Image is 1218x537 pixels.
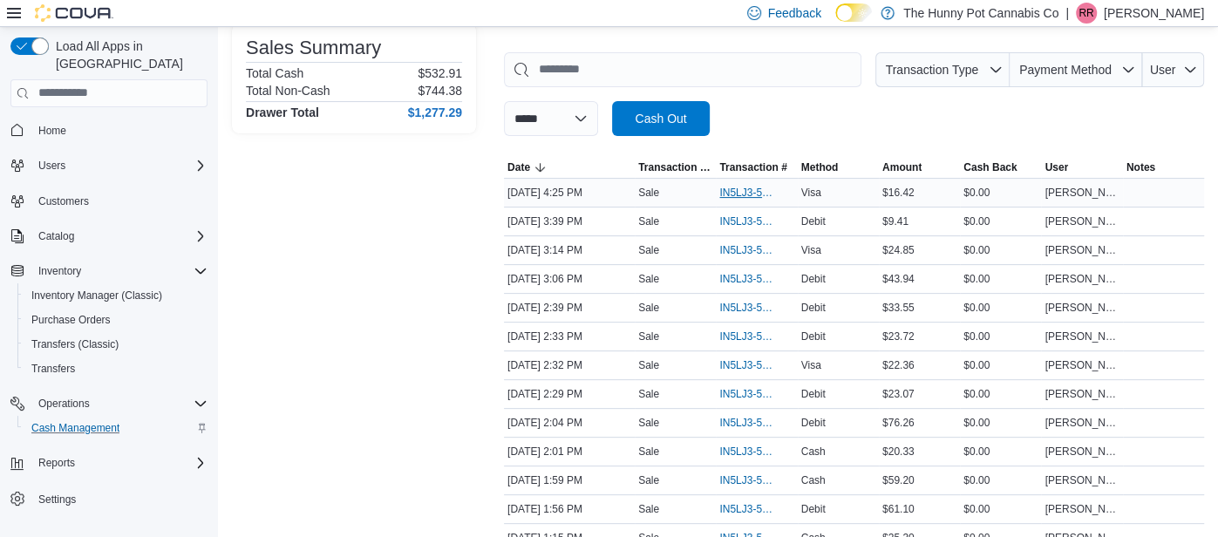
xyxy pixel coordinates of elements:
button: User [1142,52,1204,87]
div: $0.00 [960,499,1041,520]
a: Purchase Orders [24,309,118,330]
button: Transaction # [716,157,797,178]
button: Operations [3,391,214,416]
span: Transaction # [719,160,786,174]
span: $9.41 [882,214,908,228]
span: Catalog [38,229,74,243]
span: IN5LJ3-5762034 [719,243,776,257]
button: Purchase Orders [17,308,214,332]
button: IN5LJ3-5761603 [719,441,793,462]
span: IN5LJ3-5761597 [719,473,776,487]
span: [PERSON_NAME] [1044,445,1119,459]
span: Dark Mode [835,22,836,23]
button: IN5LJ3-5761809 [719,297,793,318]
span: $23.07 [882,387,915,401]
span: Visa [801,358,821,372]
span: Debit [801,214,826,228]
span: Visa [801,243,821,257]
button: Inventory [3,259,214,283]
span: RR [1079,3,1093,24]
div: $0.00 [960,211,1041,232]
span: Cash Management [24,418,208,438]
button: Reports [3,451,214,475]
button: IN5LJ3-5761774 [719,326,793,347]
span: IN5LJ3-5761809 [719,301,776,315]
div: [DATE] 3:14 PM [504,240,635,261]
span: Operations [31,393,208,414]
span: Purchase Orders [24,309,208,330]
button: IN5LJ3-5762234 [719,211,793,232]
button: Transfers (Classic) [17,332,214,357]
span: [PERSON_NAME] [1044,272,1119,286]
input: Dark Mode [835,3,872,22]
button: IN5LJ3-5762034 [719,240,793,261]
span: Users [31,155,208,176]
button: Operations [31,393,97,414]
div: [DATE] 2:01 PM [504,441,635,462]
span: Method [801,160,839,174]
span: Transfers (Classic) [24,334,208,355]
button: Catalog [31,226,81,247]
div: $0.00 [960,326,1041,347]
span: Notes [1126,160,1155,174]
span: Users [38,159,65,173]
p: Sale [638,387,659,401]
div: $0.00 [960,384,1041,404]
button: Reports [31,452,82,473]
span: Debit [801,330,826,343]
p: Sale [638,330,659,343]
span: IN5LJ3-5761603 [719,445,776,459]
button: Date [504,157,635,178]
p: | [1065,3,1069,24]
button: Cash Out [612,101,710,136]
span: Home [31,119,208,141]
span: Purchase Orders [31,313,111,327]
span: Debit [801,502,826,516]
h4: $1,277.29 [408,105,462,119]
p: [PERSON_NAME] [1104,3,1204,24]
span: IN5LJ3-5762594 [719,186,776,200]
span: Transfers [31,362,75,376]
span: Debit [801,416,826,430]
p: Sale [638,186,659,200]
div: [DATE] 1:59 PM [504,470,635,491]
button: IN5LJ3-5762594 [719,182,793,203]
p: $744.38 [418,84,462,98]
span: IN5LJ3-5761581 [719,502,776,516]
button: Cash Back [960,157,1041,178]
div: $0.00 [960,412,1041,433]
div: $0.00 [960,268,1041,289]
span: Transfers [24,358,208,379]
span: $24.85 [882,243,915,257]
h6: Total Cash [246,66,303,80]
span: Date [507,160,530,174]
h6: Total Non-Cash [246,84,330,98]
span: [PERSON_NAME] [1044,186,1119,200]
p: Sale [638,358,659,372]
p: Sale [638,473,659,487]
span: Amount [882,160,922,174]
div: $0.00 [960,470,1041,491]
span: Payment Method [1019,63,1112,77]
div: [DATE] 2:39 PM [504,297,635,318]
button: Catalog [3,224,214,248]
span: [PERSON_NAME] [1044,416,1119,430]
span: Load All Apps in [GEOGRAPHIC_DATA] [49,37,208,72]
span: $22.36 [882,358,915,372]
h3: Sales Summary [246,37,381,58]
span: IN5LJ3-5761766 [719,358,776,372]
span: Customers [38,194,89,208]
span: Operations [38,397,90,411]
span: Inventory Manager (Classic) [24,285,208,306]
span: Settings [31,487,208,509]
span: Cash Out [635,110,686,127]
span: Inventory Manager (Classic) [31,289,162,302]
button: IN5LJ3-5761766 [719,355,793,376]
span: [PERSON_NAME] [1044,301,1119,315]
div: $0.00 [960,441,1041,462]
button: Users [31,155,72,176]
span: [PERSON_NAME] [1044,387,1119,401]
button: Payment Method [1010,52,1142,87]
a: Home [31,120,73,141]
button: IN5LJ3-5761754 [719,384,793,404]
